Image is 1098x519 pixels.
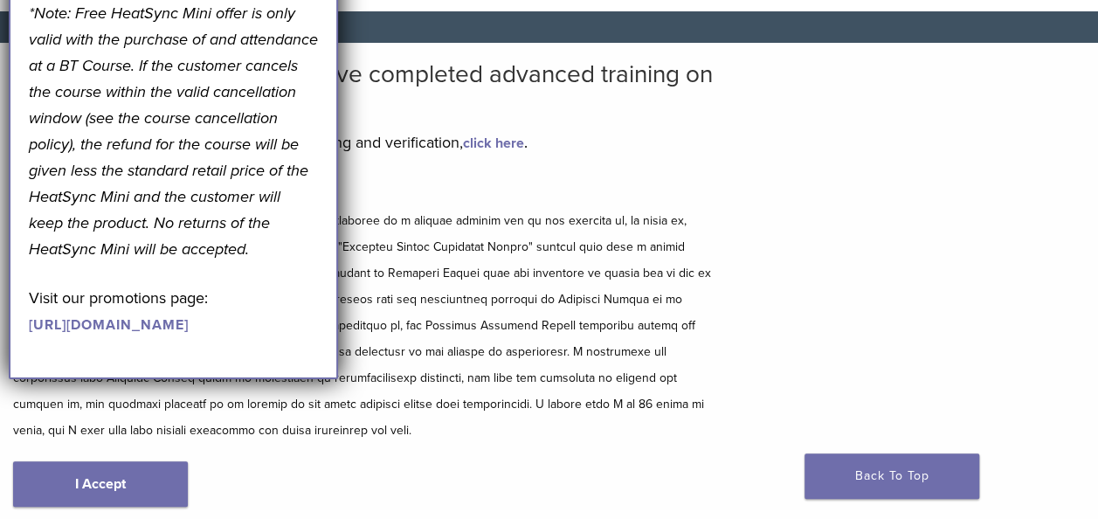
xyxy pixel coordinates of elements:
[7,21,45,33] a: Home
[13,461,188,507] a: I Accept
[29,3,318,259] em: *Note: Free HeatSync Mini offer is only valid with the purchase of and attendance at a BT Course....
[29,285,318,337] p: Visit our promotions page:
[463,135,524,152] a: click here
[13,208,719,444] p: L ipsumdolor sita con adipisc eli se doeiusmod te Incididu utlaboree do m aliquae adminim ven qu ...
[805,453,979,499] a: Back To Top
[13,178,719,199] h5: Disclaimer and Release of Liability
[13,129,719,156] p: To learn more about the different types of training and verification, .
[13,60,719,116] h2: Bioclear Certified Providers have completed advanced training on the Bioclear Method.
[29,316,189,334] a: [URL][DOMAIN_NAME]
